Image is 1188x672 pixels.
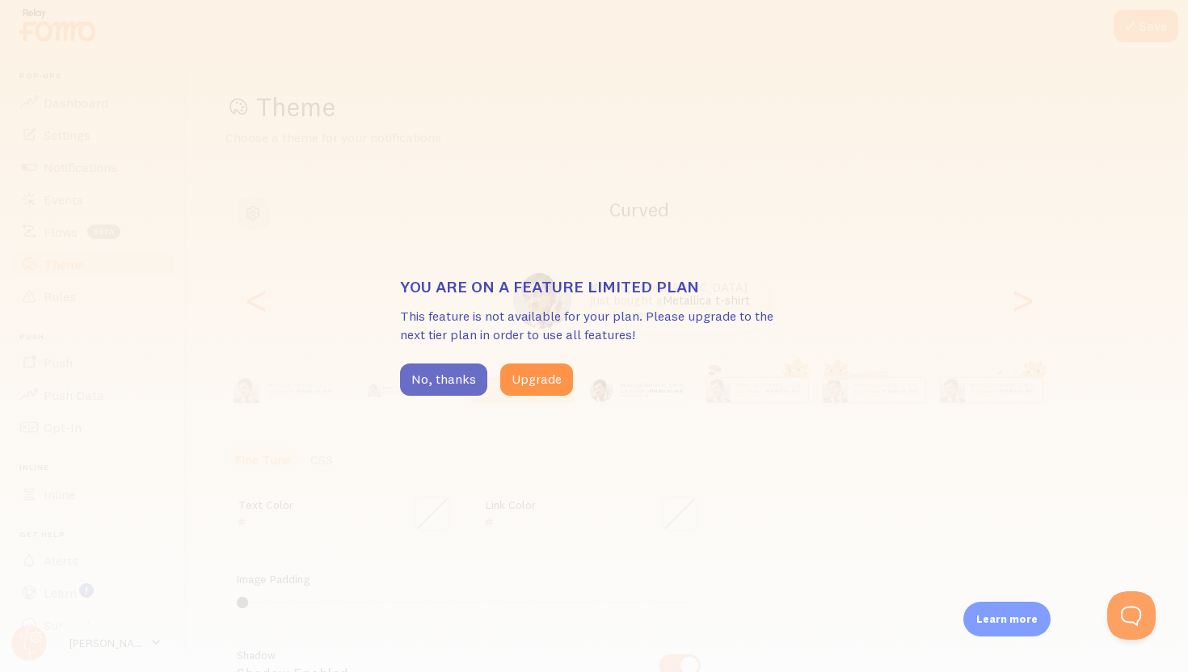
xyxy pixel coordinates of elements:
button: No, thanks [400,363,487,396]
button: Upgrade [500,363,573,396]
h3: You are on a feature limited plan [400,276,788,297]
div: Learn more [963,602,1051,636]
p: This feature is not available for your plan. Please upgrade to the next tier plan in order to use... [400,307,788,344]
iframe: Help Scout Beacon - Open [1107,591,1156,640]
p: Learn more [976,611,1038,627]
